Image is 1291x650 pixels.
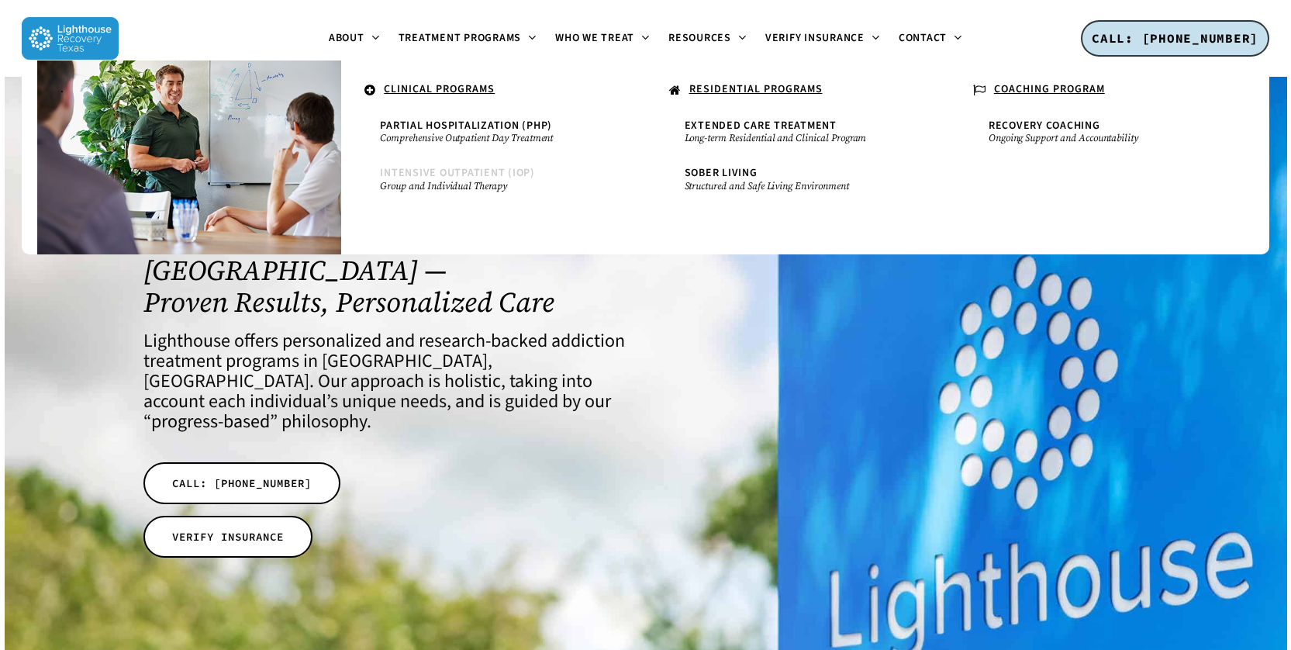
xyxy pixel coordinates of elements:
[172,529,284,545] span: VERIFY INSURANCE
[1092,30,1258,46] span: CALL: [PHONE_NUMBER]
[899,30,947,46] span: Contact
[151,408,270,435] a: progress-based
[989,118,1100,133] span: Recovery Coaching
[319,33,389,45] a: About
[685,180,911,192] small: Structured and Safe Living Environment
[380,118,552,133] span: Partial Hospitalization (PHP)
[994,81,1105,97] u: COACHING PROGRAM
[765,30,865,46] span: Verify Insurance
[981,112,1223,152] a: Recovery CoachingOngoing Support and Accountability
[143,462,340,504] a: CALL: [PHONE_NUMBER]
[668,30,731,46] span: Resources
[965,76,1238,105] a: COACHING PROGRAM
[143,191,625,318] h1: Top-Rated Addiction Treatment Center in [GEOGRAPHIC_DATA], [GEOGRAPHIC_DATA] — Proven Results, Pe...
[661,76,934,105] a: RESIDENTIAL PROGRAMS
[380,132,606,144] small: Comprehensive Outpatient Day Treatment
[889,33,972,45] a: Contact
[329,30,364,46] span: About
[380,180,606,192] small: Group and Individual Therapy
[756,33,889,45] a: Verify Insurance
[399,30,522,46] span: Treatment Programs
[380,165,535,181] span: Intensive Outpatient (IOP)
[143,516,312,558] a: VERIFY INSURANCE
[60,81,64,97] span: .
[685,118,837,133] span: Extended Care Treatment
[372,160,614,199] a: Intensive Outpatient (IOP)Group and Individual Therapy
[989,132,1215,144] small: Ongoing Support and Accountability
[689,81,823,97] u: RESIDENTIAL PROGRAMS
[372,112,614,152] a: Partial Hospitalization (PHP)Comprehensive Outpatient Day Treatment
[685,132,911,144] small: Long-term Residential and Clinical Program
[677,112,919,152] a: Extended Care TreatmentLong-term Residential and Clinical Program
[53,76,326,103] a: .
[659,33,756,45] a: Resources
[22,17,119,60] img: Lighthouse Recovery Texas
[357,76,630,105] a: CLINICAL PROGRAMS
[1081,20,1269,57] a: CALL: [PHONE_NUMBER]
[555,30,634,46] span: Who We Treat
[384,81,495,97] u: CLINICAL PROGRAMS
[143,331,625,432] h4: Lighthouse offers personalized and research-backed addiction treatment programs in [GEOGRAPHIC_DA...
[389,33,547,45] a: Treatment Programs
[677,160,919,199] a: Sober LivingStructured and Safe Living Environment
[685,165,758,181] span: Sober Living
[172,475,312,491] span: CALL: [PHONE_NUMBER]
[546,33,659,45] a: Who We Treat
